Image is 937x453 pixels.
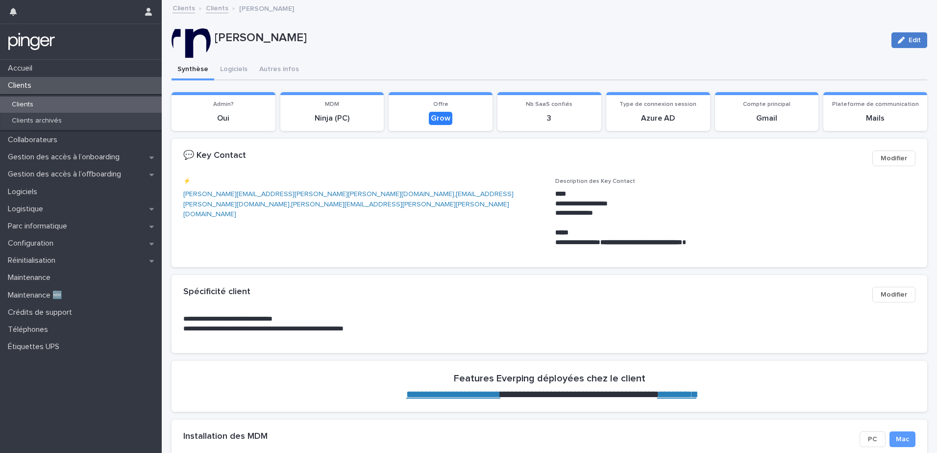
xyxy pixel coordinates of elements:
div: Grow [429,112,452,125]
button: Modifier [872,151,915,166]
a: Clients [206,2,228,13]
a: [EMAIL_ADDRESS][PERSON_NAME][DOMAIN_NAME] [183,191,514,208]
button: Mac [889,431,915,447]
p: Gestion des accès à l’onboarding [4,152,127,162]
p: Accueil [4,64,40,73]
span: Admin? [213,101,234,107]
span: Modifier [881,290,907,300]
p: Gestion des accès à l’offboarding [4,170,129,179]
span: MDM [325,101,339,107]
p: Configuration [4,239,61,248]
p: Téléphones [4,325,56,334]
a: [PERSON_NAME][EMAIL_ADDRESS][PERSON_NAME][PERSON_NAME][DOMAIN_NAME] [183,201,509,218]
span: Mac [896,434,909,444]
p: Maintenance 🆕 [4,291,70,300]
h2: Spécificité client [183,287,250,298]
span: Type de connexion session [619,101,696,107]
span: PC [868,434,877,444]
h2: Installation des MDM [183,431,268,442]
p: Collaborateurs [4,135,65,145]
button: PC [860,431,886,447]
p: Clients archivés [4,117,70,125]
a: Clients [173,2,195,13]
p: , , [183,189,543,220]
span: Edit [909,37,921,44]
p: 3 [503,114,595,123]
p: Gmail [721,114,813,123]
p: Crédits de support [4,308,80,317]
button: Synthèse [172,60,214,80]
span: Description des Key Contact [555,178,635,184]
button: Modifier [872,287,915,302]
p: [PERSON_NAME] [239,2,294,13]
span: Plateforme de communication [832,101,919,107]
p: Ninja (PC) [286,114,378,123]
p: Azure AD [612,114,704,123]
p: [PERSON_NAME] [215,31,884,45]
button: Logiciels [214,60,253,80]
p: Clients [4,81,39,90]
h2: 💬 Key Contact [183,151,246,161]
span: Nb SaaS confiés [526,101,572,107]
p: Logiciels [4,187,45,197]
p: Maintenance [4,273,58,282]
p: Clients [4,101,41,109]
p: Réinitialisation [4,256,63,265]
span: Offre [433,101,448,107]
p: Logistique [4,204,51,214]
p: Étiquettes UPS [4,342,67,352]
a: [PERSON_NAME][EMAIL_ADDRESS][PERSON_NAME][PERSON_NAME][DOMAIN_NAME] [183,191,454,198]
span: Modifier [881,153,907,163]
p: Oui [177,114,270,123]
span: ⚡️ [183,178,191,184]
button: Edit [891,32,927,48]
p: Mails [829,114,921,123]
h2: Features Everping déployées chez le client [454,373,645,384]
p: Parc informatique [4,222,75,231]
span: Compte principal [743,101,790,107]
img: mTgBEunGTSyRkCgitkcU [8,32,55,51]
button: Autres infos [253,60,305,80]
